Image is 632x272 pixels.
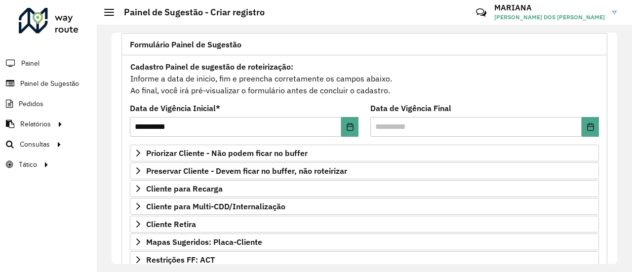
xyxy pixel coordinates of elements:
[146,238,262,246] span: Mapas Sugeridos: Placa-Cliente
[130,251,599,268] a: Restrições FF: ACT
[130,62,293,72] strong: Cadastro Painel de sugestão de roteirização:
[19,159,37,170] span: Tático
[130,102,220,114] label: Data de Vigência Inicial
[494,3,605,12] h3: MARIANA
[582,117,599,137] button: Choose Date
[20,78,79,89] span: Painel de Sugestão
[370,102,451,114] label: Data de Vigência Final
[130,162,599,179] a: Preservar Cliente - Devem ficar no buffer, não roteirizar
[146,202,285,210] span: Cliente para Multi-CDD/Internalização
[20,139,50,150] span: Consultas
[130,180,599,197] a: Cliente para Recarga
[130,145,599,161] a: Priorizar Cliente - Não podem ficar no buffer
[146,149,308,157] span: Priorizar Cliente - Não podem ficar no buffer
[130,216,599,233] a: Cliente Retira
[20,119,51,129] span: Relatórios
[130,233,599,250] a: Mapas Sugeridos: Placa-Cliente
[494,13,605,22] span: [PERSON_NAME] DOS [PERSON_NAME]
[130,60,599,97] div: Informe a data de inicio, fim e preencha corretamente os campos abaixo. Ao final, você irá pré-vi...
[130,40,241,48] span: Formulário Painel de Sugestão
[114,7,265,18] h2: Painel de Sugestão - Criar registro
[471,2,492,23] a: Contato Rápido
[146,256,215,264] span: Restrições FF: ACT
[146,220,196,228] span: Cliente Retira
[341,117,358,137] button: Choose Date
[21,58,39,69] span: Painel
[146,167,347,175] span: Preservar Cliente - Devem ficar no buffer, não roteirizar
[19,99,43,109] span: Pedidos
[130,198,599,215] a: Cliente para Multi-CDD/Internalização
[146,185,223,193] span: Cliente para Recarga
